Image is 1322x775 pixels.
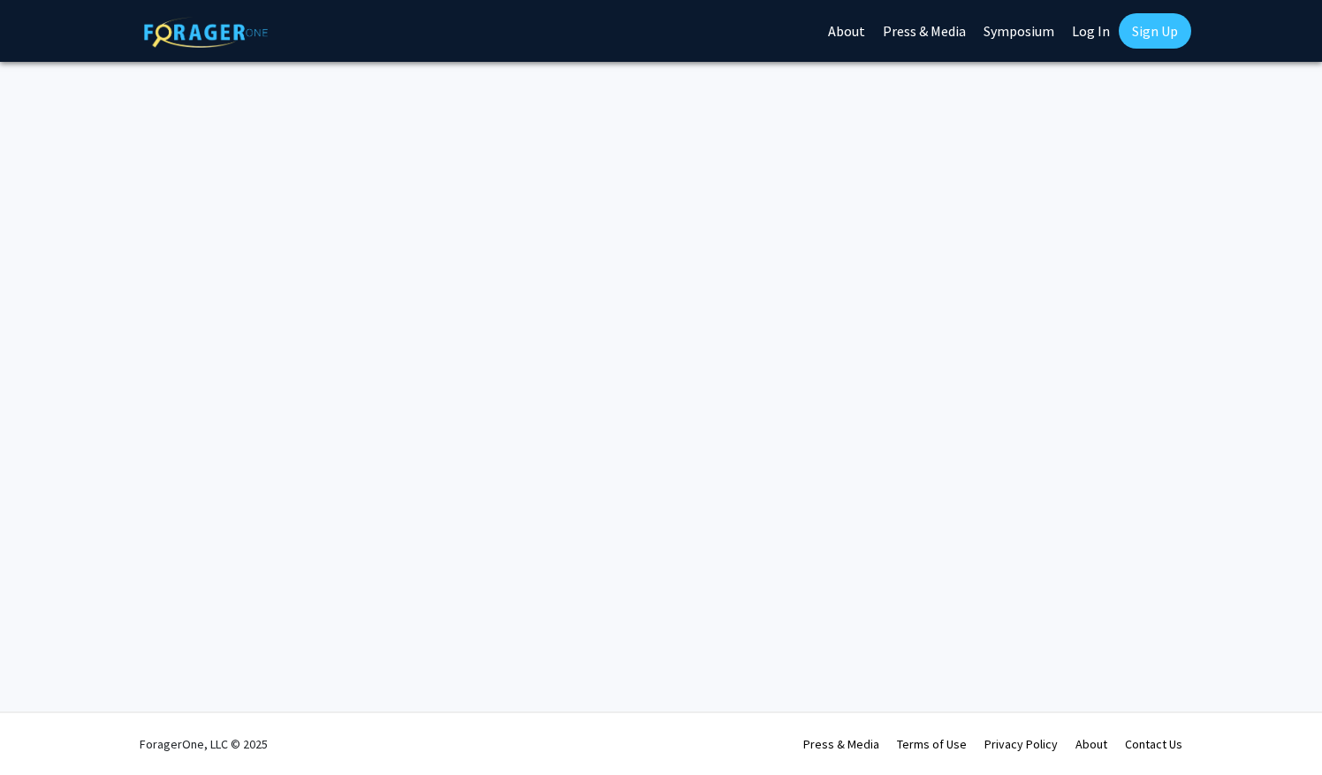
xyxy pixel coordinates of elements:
a: Privacy Policy [984,736,1058,752]
a: Contact Us [1125,736,1182,752]
a: Sign Up [1119,13,1191,49]
img: ForagerOne Logo [144,17,268,48]
a: Press & Media [803,736,879,752]
a: About [1075,736,1107,752]
div: ForagerOne, LLC © 2025 [140,713,268,775]
a: Terms of Use [897,736,967,752]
